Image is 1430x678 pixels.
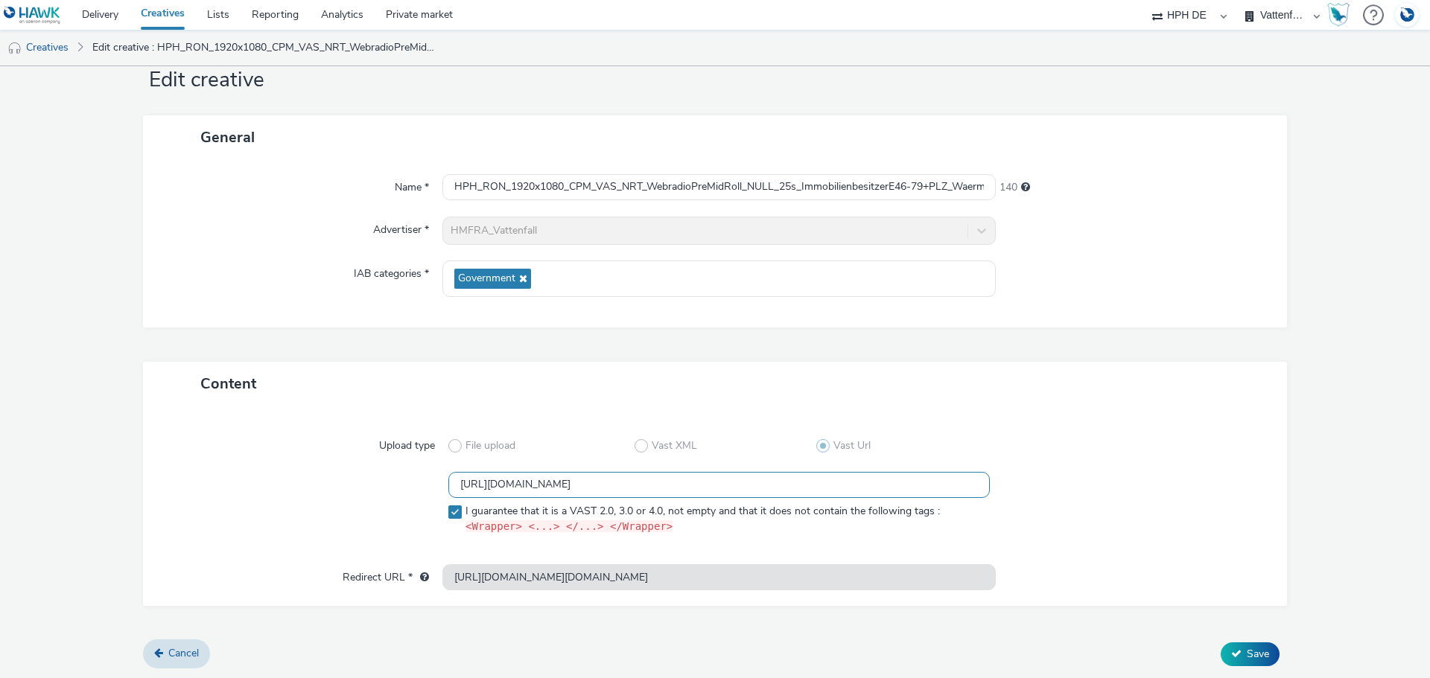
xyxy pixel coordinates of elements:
[348,260,435,281] label: IAB categories *
[833,438,871,453] span: Vast Url
[168,646,199,660] span: Cancel
[1221,642,1280,666] button: Save
[337,564,435,585] label: Redirect URL *
[413,570,429,585] div: URL will be used as a validation URL with some SSPs and it will be the redirection URL of your cr...
[143,639,210,668] a: Cancel
[4,6,61,25] img: undefined Logo
[200,374,256,394] span: Content
[1000,180,1017,195] span: 140
[458,272,515,285] span: Government
[200,127,255,147] span: General
[652,438,697,453] span: Vast XML
[1327,3,1350,27] img: Hawk Academy
[1396,3,1418,28] img: Account DE
[465,504,940,535] span: I guarantee that it is a VAST 2.0, 3.0 or 4.0, not empty and that it does not contain the followi...
[7,41,22,56] img: audio
[1247,647,1269,661] span: Save
[85,30,442,65] a: Edit creative : HPH_RON_1920x1080_CPM_VAS_NRT_WebradioPreMidRoll_NULL_25s_ImmobilienbesitzerE46-7...
[1327,3,1356,27] a: Hawk Academy
[442,564,996,590] input: url...
[442,174,996,200] input: Name
[389,174,435,195] label: Name *
[367,217,435,237] label: Advertiser *
[448,472,990,498] input: Vast URL
[465,438,515,453] span: File upload
[143,66,1287,95] h1: Edit creative
[373,432,441,453] label: Upload type
[465,520,673,532] code: <Wrapper> <...> </...> </Wrapper>
[1021,180,1030,195] div: Maximum 255 characters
